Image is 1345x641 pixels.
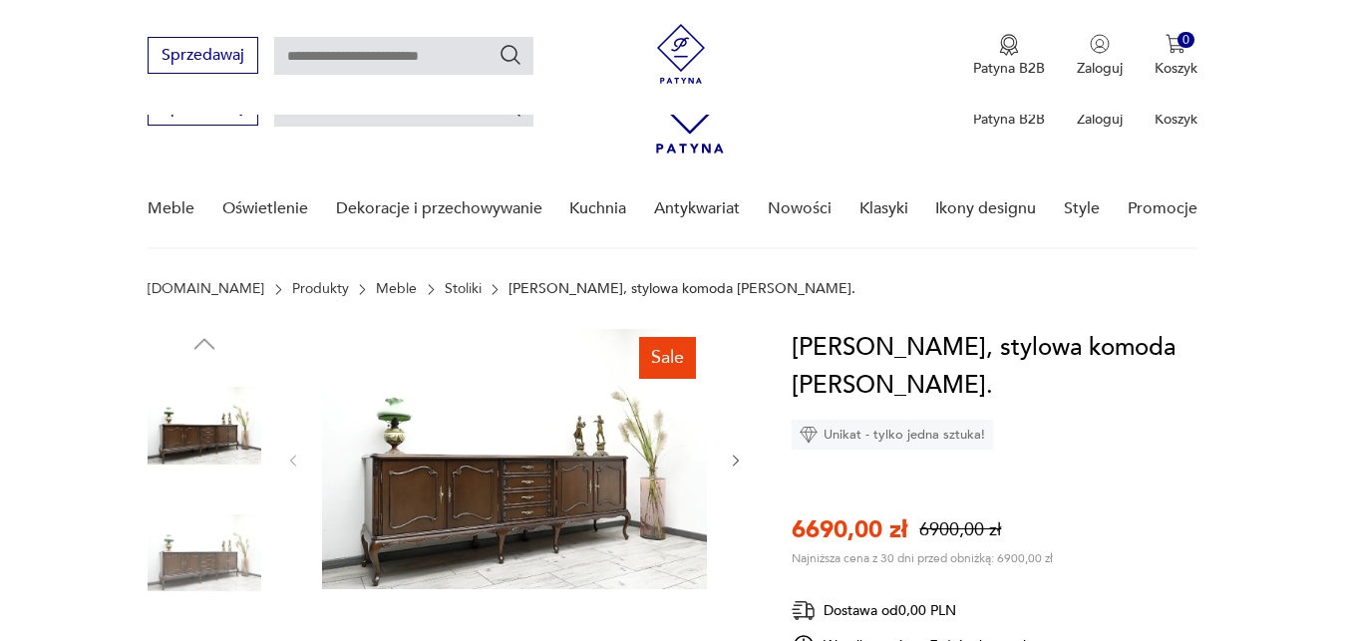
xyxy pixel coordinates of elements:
a: Ikony designu [935,170,1036,247]
button: Zaloguj [1077,34,1123,78]
a: Ikona medaluPatyna B2B [973,34,1045,78]
button: Patyna B2B [973,34,1045,78]
img: Ikona medalu [999,34,1019,56]
a: Meble [148,170,194,247]
a: Antykwariat [654,170,740,247]
a: Meble [376,281,417,297]
img: Zdjęcie produktu Zabytkowa, stylowa komoda Ludwik. [148,369,261,482]
a: Klasyki [859,170,908,247]
img: Ikona dostawy [792,598,816,623]
img: Ikonka użytkownika [1090,34,1110,54]
a: Dekoracje i przechowywanie [336,170,542,247]
p: Patyna B2B [973,59,1045,78]
img: Patyna - sklep z meblami i dekoracjami vintage [651,24,711,84]
p: 6690,00 zł [792,513,907,546]
p: [PERSON_NAME], stylowa komoda [PERSON_NAME]. [508,281,855,297]
img: Zdjęcie produktu Zabytkowa, stylowa komoda Ludwik. [148,496,261,610]
img: Zdjęcie produktu Zabytkowa, stylowa komoda Ludwik. [322,329,707,589]
button: 0Koszyk [1155,34,1197,78]
p: Najniższa cena z 30 dni przed obniżką: 6900,00 zł [792,550,1053,566]
div: Unikat - tylko jedna sztuka! [792,420,993,450]
img: Ikona diamentu [800,426,818,444]
a: Sprzedawaj [148,50,258,64]
img: Ikona koszyka [1166,34,1185,54]
div: Sale [639,337,696,379]
p: Patyna B2B [973,110,1045,129]
div: Dostawa od 0,00 PLN [792,598,1031,623]
a: Stoliki [445,281,482,297]
a: Kuchnia [569,170,626,247]
a: Nowości [768,170,832,247]
a: Produkty [292,281,349,297]
a: Style [1064,170,1100,247]
button: Szukaj [499,43,522,67]
a: Sprzedawaj [148,102,258,116]
a: [DOMAIN_NAME] [148,281,264,297]
p: Zaloguj [1077,110,1123,129]
button: Sprzedawaj [148,37,258,74]
p: Zaloguj [1077,59,1123,78]
p: Koszyk [1155,110,1197,129]
h1: [PERSON_NAME], stylowa komoda [PERSON_NAME]. [792,329,1211,405]
p: 6900,00 zł [919,517,1001,542]
div: 0 [1177,32,1194,49]
p: Koszyk [1155,59,1197,78]
a: Oświetlenie [222,170,308,247]
a: Promocje [1128,170,1197,247]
